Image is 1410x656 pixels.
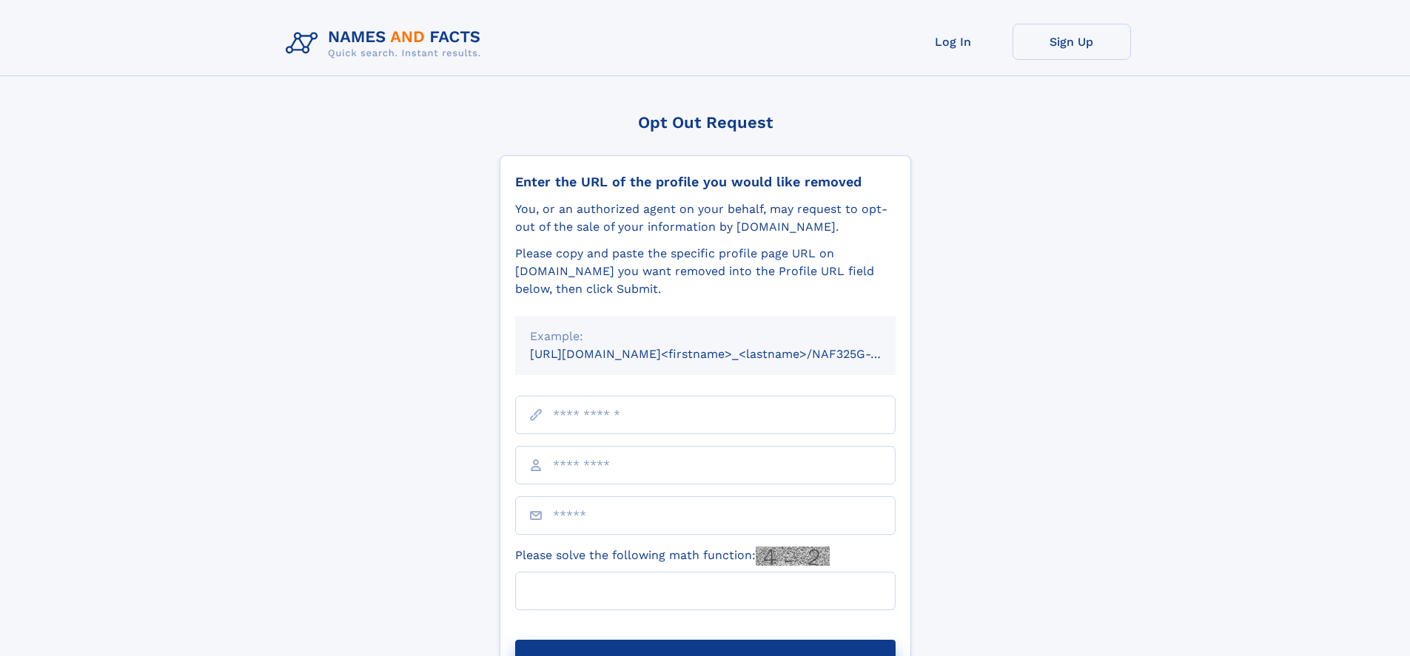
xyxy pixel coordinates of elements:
[515,245,896,298] div: Please copy and paste the specific profile page URL on [DOMAIN_NAME] you want removed into the Pr...
[530,347,924,361] small: [URL][DOMAIN_NAME]<firstname>_<lastname>/NAF325G-xxxxxxxx
[515,547,830,566] label: Please solve the following math function:
[280,24,493,64] img: Logo Names and Facts
[500,113,911,132] div: Opt Out Request
[1013,24,1131,60] a: Sign Up
[894,24,1013,60] a: Log In
[515,174,896,190] div: Enter the URL of the profile you would like removed
[530,328,881,345] div: Example:
[515,200,896,236] div: You, or an authorized agent on your behalf, may request to opt-out of the sale of your informatio...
